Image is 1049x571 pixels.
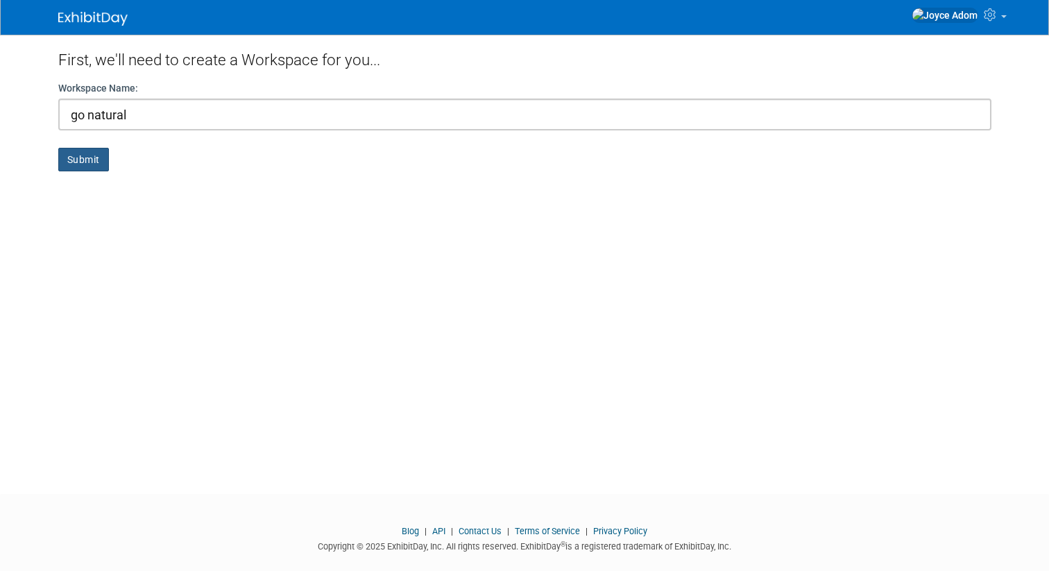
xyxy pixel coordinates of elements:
[58,35,991,81] div: First, we'll need to create a Workspace for you...
[58,148,109,171] button: Submit
[421,526,430,536] span: |
[504,526,513,536] span: |
[58,12,128,26] img: ExhibitDay
[58,81,138,95] label: Workspace Name:
[459,526,502,536] a: Contact Us
[582,526,591,536] span: |
[402,526,419,536] a: Blog
[912,8,978,23] img: Joyce Adom
[515,526,580,536] a: Terms of Service
[593,526,647,536] a: Privacy Policy
[432,526,445,536] a: API
[58,99,991,130] input: Name of your organization
[447,526,457,536] span: |
[561,540,565,548] sup: ®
